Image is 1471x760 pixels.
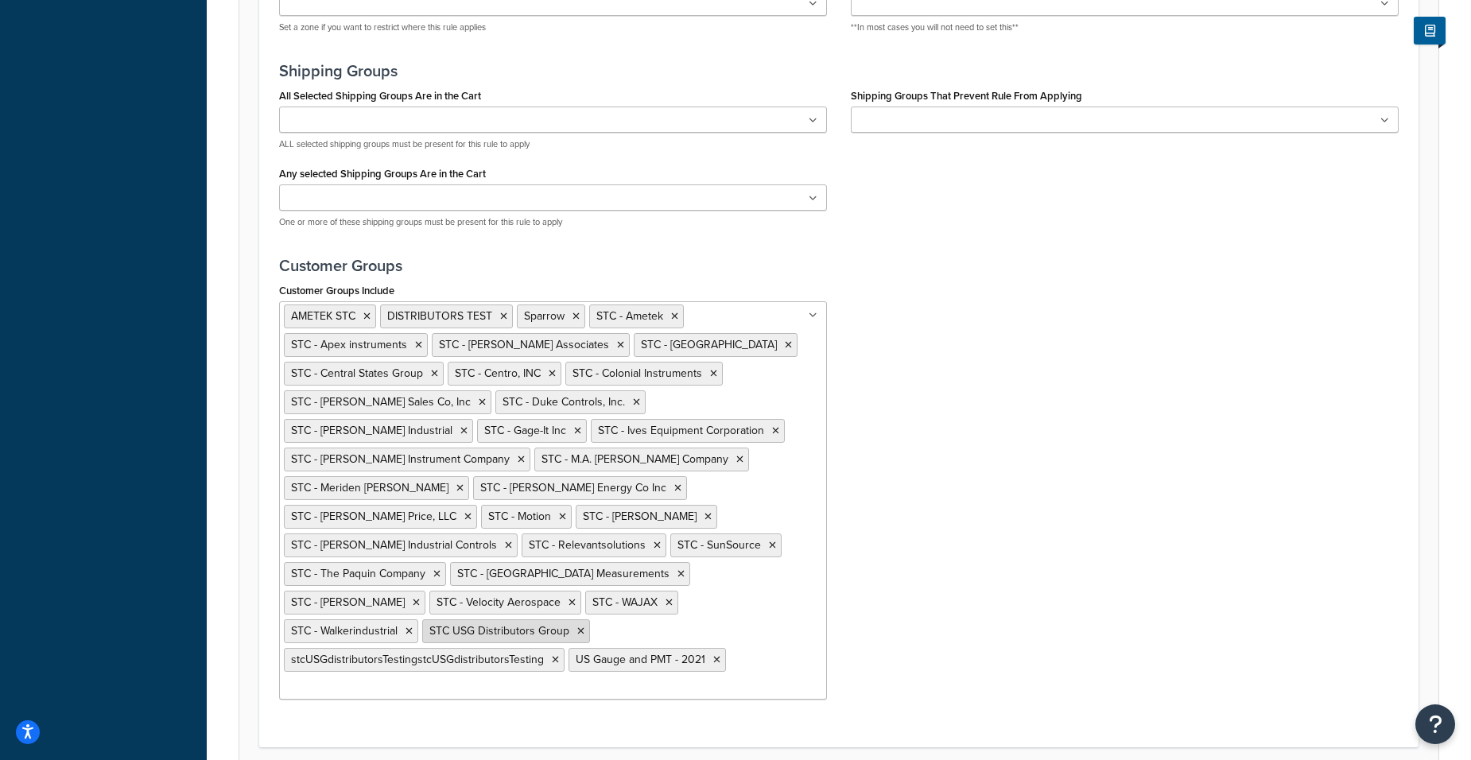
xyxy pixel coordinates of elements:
[596,308,663,324] span: STC - Ametek
[677,537,761,553] span: STC - SunSource
[279,90,481,102] label: All Selected Shipping Groups Are in the Cart
[1415,704,1455,744] button: Open Resource Center
[291,336,407,353] span: STC - Apex instruments
[576,651,705,668] span: US Gauge and PMT - 2021
[279,138,827,150] p: ALL selected shipping groups must be present for this rule to apply
[592,594,658,611] span: STC - WAJAX
[439,336,609,353] span: STC - [PERSON_NAME] Associates
[291,565,425,582] span: STC - The Paquin Company
[291,651,544,668] span: stcUSGdistributorsTestingstcUSGdistributorsTesting
[291,537,497,553] span: STC - [PERSON_NAME] Industrial Controls
[455,365,541,382] span: STC - Centro, INC
[291,308,355,324] span: AMETEK STC
[279,21,827,33] p: Set a zone if you want to restrict where this rule applies
[488,508,551,525] span: STC - Motion
[524,308,565,324] span: Sparrow
[291,451,510,467] span: STC - [PERSON_NAME] Instrument Company
[279,285,394,297] label: Customer Groups Include
[437,594,561,611] span: STC - Velocity Aerospace
[541,451,728,467] span: STC - M.A. [PERSON_NAME] Company
[291,422,452,439] span: STC - [PERSON_NAME] Industrial
[279,257,1399,274] h3: Customer Groups
[279,216,827,228] p: One or more of these shipping groups must be present for this rule to apply
[851,21,1399,33] p: **In most cases you will not need to set this**
[641,336,777,353] span: STC - [GEOGRAPHIC_DATA]
[291,479,448,496] span: STC - Meriden [PERSON_NAME]
[1414,17,1446,45] button: Show Help Docs
[429,622,569,639] span: STC USG Distributors Group
[851,90,1082,102] label: Shipping Groups That Prevent Rule From Applying
[387,308,492,324] span: DISTRIBUTORS TEST
[503,394,625,410] span: STC - Duke Controls, Inc.
[484,422,566,439] span: STC - Gage-It Inc
[291,394,471,410] span: STC - [PERSON_NAME] Sales Co, Inc
[598,422,764,439] span: STC - Ives Equipment Corporation
[480,479,666,496] span: STC - [PERSON_NAME] Energy Co Inc
[529,537,646,553] span: STC - Relevantsolutions
[279,62,1399,79] h3: Shipping Groups
[279,168,486,180] label: Any selected Shipping Groups Are in the Cart
[291,594,405,611] span: STC - [PERSON_NAME]
[291,365,423,382] span: STC - Central States Group
[572,365,702,382] span: STC - Colonial Instruments
[457,565,670,582] span: STC - [GEOGRAPHIC_DATA] Measurements
[583,508,697,525] span: STC - [PERSON_NAME]
[291,508,456,525] span: STC - [PERSON_NAME] Price, LLC
[291,622,398,639] span: STC - Walkerindustrial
